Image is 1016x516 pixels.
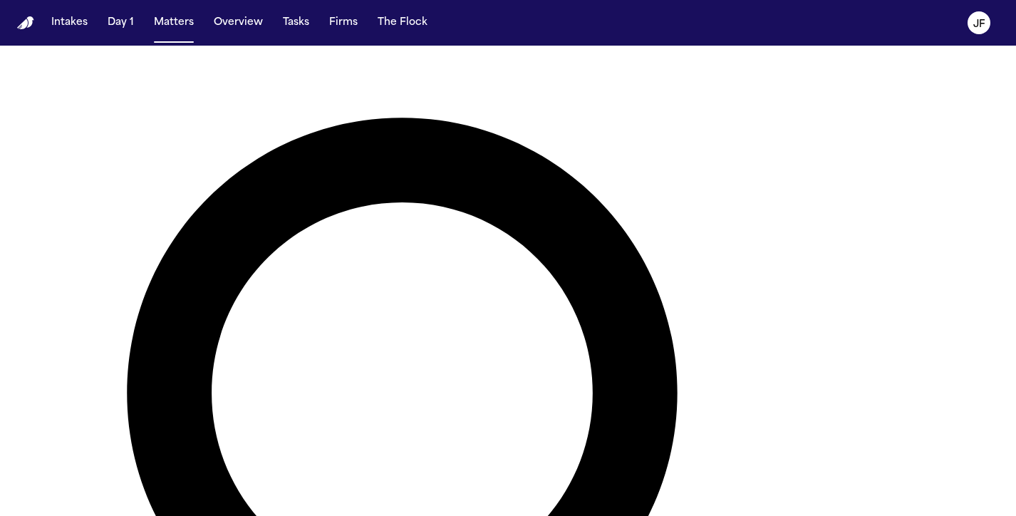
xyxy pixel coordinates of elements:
[17,16,34,30] img: Finch Logo
[148,10,199,36] button: Matters
[323,10,363,36] button: Firms
[46,10,93,36] button: Intakes
[102,10,140,36] button: Day 1
[208,10,269,36] button: Overview
[277,10,315,36] button: Tasks
[372,10,433,36] button: The Flock
[17,16,34,30] a: Home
